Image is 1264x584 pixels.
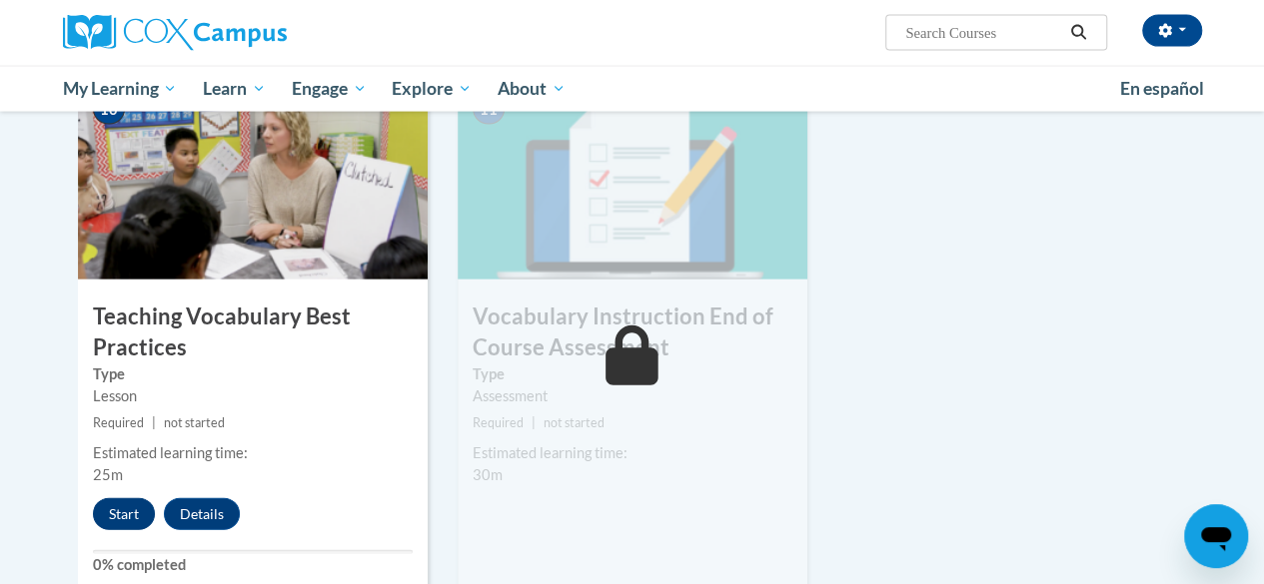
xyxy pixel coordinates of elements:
[1184,504,1248,568] iframe: Button to launch messaging window
[379,66,485,112] a: Explore
[903,21,1063,45] input: Search Courses
[498,77,566,101] span: About
[78,80,428,280] img: Course Image
[63,15,423,51] a: Cox Campus
[1120,78,1204,99] span: En español
[164,498,240,530] button: Details
[93,554,413,576] label: 0% completed
[190,66,279,112] a: Learn
[93,442,413,464] div: Estimated learning time:
[473,415,524,430] span: Required
[292,77,367,101] span: Engage
[93,415,144,430] span: Required
[485,66,579,112] a: About
[473,442,792,464] div: Estimated learning time:
[62,77,177,101] span: My Learning
[48,66,1217,112] div: Main menu
[78,301,428,363] h3: Teaching Vocabulary Best Practices
[1107,68,1217,110] a: En español
[279,66,380,112] a: Engage
[458,301,807,363] h3: Vocabulary Instruction End of Course Assessment
[458,80,807,280] img: Course Image
[93,466,123,483] span: 25m
[93,385,413,407] div: Lesson
[93,498,155,530] button: Start
[392,77,472,101] span: Explore
[473,466,503,483] span: 30m
[473,385,792,407] div: Assessment
[152,415,156,430] span: |
[473,363,792,385] label: Type
[63,15,287,51] img: Cox Campus
[203,77,266,101] span: Learn
[1063,21,1093,45] button: Search
[544,415,605,430] span: not started
[164,415,225,430] span: not started
[1142,15,1202,47] button: Account Settings
[93,363,413,385] label: Type
[532,415,536,430] span: |
[50,66,191,112] a: My Learning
